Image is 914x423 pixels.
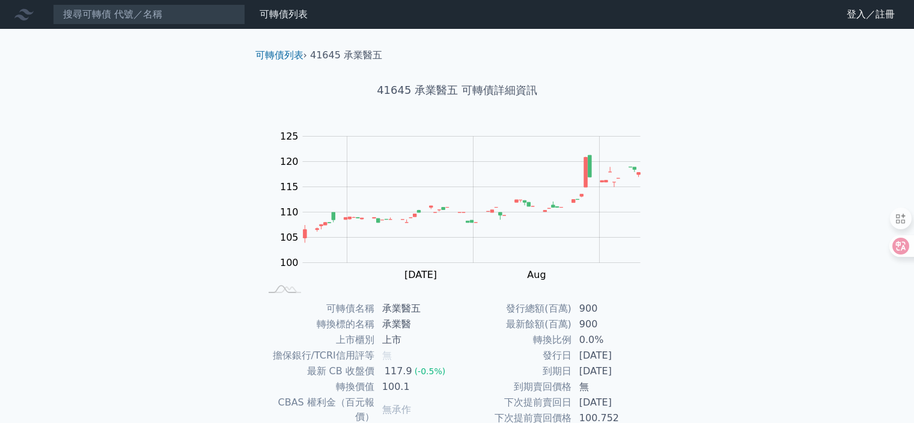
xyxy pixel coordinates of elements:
h1: 41645 承業醫五 可轉債詳細資訊 [246,82,669,99]
td: 最新 CB 收盤價 [260,363,375,379]
td: 轉換標的名稱 [260,316,375,332]
td: [DATE] [572,348,654,363]
tspan: 105 [280,232,299,243]
td: 900 [572,301,654,316]
td: [DATE] [572,363,654,379]
td: 下次提前賣回日 [457,395,572,410]
tspan: 110 [280,206,299,218]
tspan: 120 [280,156,299,167]
span: 無 [382,350,392,361]
li: › [255,48,307,63]
td: 上市 [375,332,457,348]
td: 承業醫 [375,316,457,332]
td: [DATE] [572,395,654,410]
td: 轉換價值 [260,379,375,395]
tspan: 125 [280,131,299,142]
input: 搜尋可轉債 代號／名稱 [53,4,245,25]
g: Chart [273,131,658,280]
a: 可轉債列表 [260,8,308,20]
a: 登入／註冊 [837,5,904,24]
li: 41645 承業醫五 [310,48,382,63]
td: 900 [572,316,654,332]
td: 無 [572,379,654,395]
td: 承業醫五 [375,301,457,316]
td: 上市櫃別 [260,332,375,348]
span: 無承作 [382,404,411,415]
tspan: 115 [280,181,299,193]
td: 到期賣回價格 [457,379,572,395]
td: 到期日 [457,363,572,379]
span: (-0.5%) [415,366,446,376]
td: 0.0% [572,332,654,348]
div: 117.9 [382,364,415,378]
a: 可轉債列表 [255,49,303,61]
td: 最新餘額(百萬) [457,316,572,332]
tspan: [DATE] [404,269,437,280]
td: 發行日 [457,348,572,363]
tspan: 100 [280,257,299,268]
td: 擔保銀行/TCRI信用評等 [260,348,375,363]
td: 可轉債名稱 [260,301,375,316]
td: 發行總額(百萬) [457,301,572,316]
td: 轉換比例 [457,332,572,348]
tspan: Aug [527,269,546,280]
td: 100.1 [375,379,457,395]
